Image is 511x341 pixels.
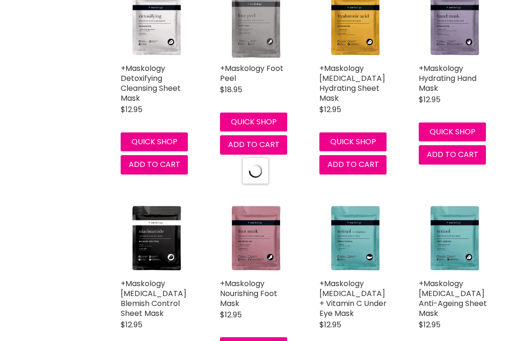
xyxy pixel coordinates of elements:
[220,113,287,131] button: Quick shop
[319,104,341,115] span: $12.95
[220,278,277,309] a: +Maskology Nourishing Foot Mask
[319,319,341,330] span: $12.95
[319,132,387,151] button: Quick shop
[121,203,192,274] img: +Maskology Niacinamide Blemish Control Sheet Mask
[419,63,476,94] a: +Maskology Hydrating Hand Mask
[220,203,291,274] img: +Maskology Nourishing Foot Mask
[121,278,186,319] a: +Maskology [MEDICAL_DATA] Blemish Control Sheet Mask
[427,149,478,160] span: Add to cart
[327,159,379,170] span: Add to cart
[121,132,188,151] button: Quick shop
[220,309,242,320] span: $12.95
[419,145,486,164] button: Add to cart
[319,203,390,274] a: +Maskology Retinol + Vitamin C Under Eye Mask +Maskology Retinol + Vitamin C Under Eye Mask
[419,203,490,274] img: +Maskology Retinol Anti-Ageing Sheet Mask
[319,203,390,274] img: +Maskology Retinol + Vitamin C Under Eye Mask
[220,84,242,95] span: $18.95
[121,104,142,115] span: $12.95
[419,94,441,105] span: $12.95
[419,122,486,141] button: Quick shop
[319,63,385,104] a: +Maskology [MEDICAL_DATA] Hydrating Sheet Mask
[228,139,280,150] span: Add to cart
[121,63,181,104] a: +Maskology Detoxifying Cleansing Sheet Mask
[121,155,188,174] button: Add to cart
[129,159,180,170] span: Add to cart
[121,319,142,330] span: $12.95
[419,319,441,330] span: $12.95
[220,135,287,154] button: Add to cart
[319,155,387,174] button: Add to cart
[419,278,487,319] a: +Maskology [MEDICAL_DATA] Anti-Ageing Sheet Mask
[319,278,387,319] a: +Maskology [MEDICAL_DATA] + Vitamin C Under Eye Mask
[220,63,283,84] a: +Maskology Foot Peel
